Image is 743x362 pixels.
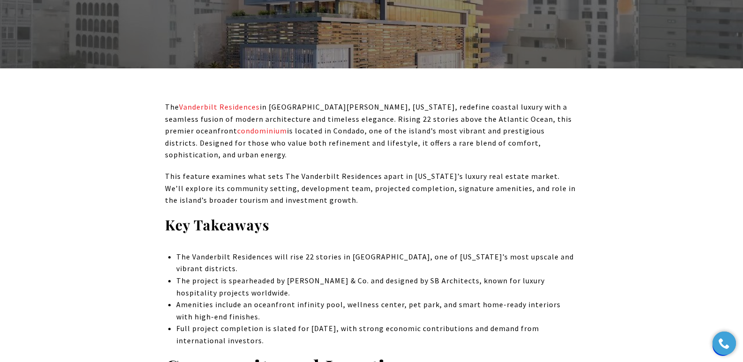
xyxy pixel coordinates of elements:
p: The project is spearheaded by [PERSON_NAME] & Co. and designed by SB Architects, known for luxury... [176,275,578,299]
a: Vanderbilt Residences [179,102,260,111]
p: Full project completion is slated for [DATE], with strong economic contributions and demand from ... [176,323,578,347]
p: This feature examines what sets The Vanderbilt Residences apart in [US_STATE]’s luxury real estat... [165,170,578,207]
a: condominium [237,126,287,135]
p: The Vanderbilt Residences will rise 22 stories in [GEOGRAPHIC_DATA], one of [US_STATE]’s most ups... [176,251,578,275]
p: Amenities include an oceanfront infinity pool, wellness center, pet park, and smart home-ready in... [176,299,578,323]
p: The in [GEOGRAPHIC_DATA][PERSON_NAME], [US_STATE], redefine coastal luxury with a seamless fusion... [165,101,578,161]
strong: Key Takeaways [165,215,270,234]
